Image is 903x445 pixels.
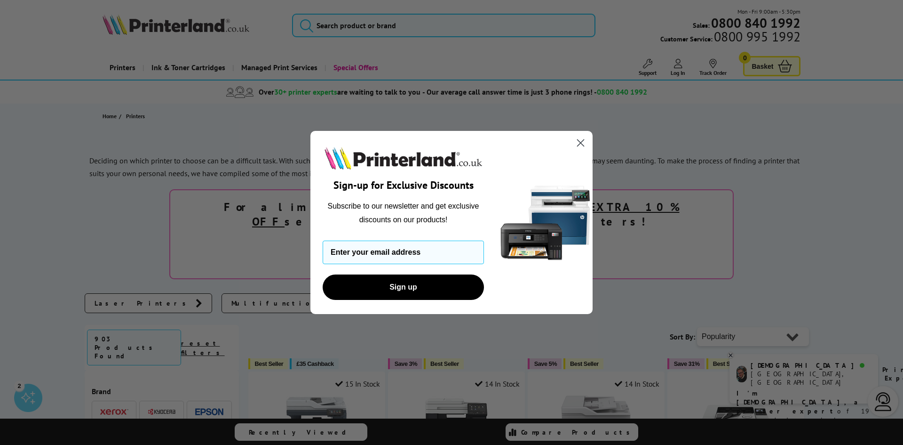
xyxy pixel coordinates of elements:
[333,178,474,192] span: Sign-up for Exclusive Discounts
[323,145,484,171] img: Printerland.co.uk
[323,275,484,300] button: Sign up
[572,135,589,151] button: Close dialog
[328,202,479,223] span: Subscribe to our newsletter and get exclusive discounts on our products!
[323,241,484,264] input: Enter your email address
[499,131,593,314] img: 5290a21f-4df8-4860-95f4-ea1e8d0e8904.png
